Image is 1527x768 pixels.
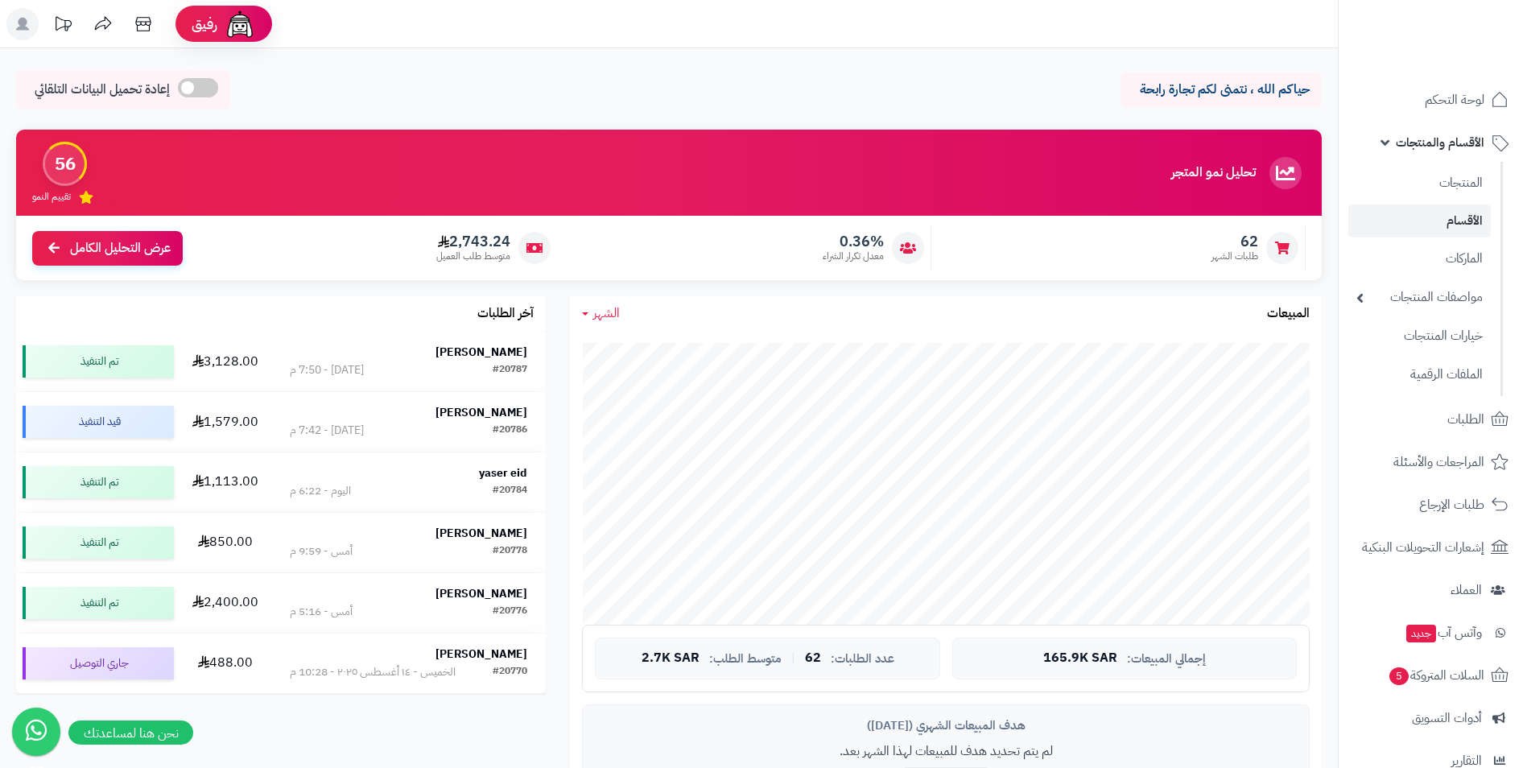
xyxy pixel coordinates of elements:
a: تحديثات المنصة [43,8,83,44]
span: إعادة تحميل البيانات التلقائي [35,81,170,99]
td: 3,128.00 [180,332,271,391]
span: الشهر [593,303,620,323]
span: 165.9K SAR [1043,651,1117,666]
span: إجمالي المبيعات: [1127,652,1206,666]
div: #20770 [493,664,527,680]
span: 2,743.24 [436,233,510,250]
span: السلات المتروكة [1388,664,1484,687]
div: [DATE] - 7:50 م [290,362,364,378]
strong: [PERSON_NAME] [435,344,527,361]
td: 1,113.00 [180,452,271,512]
a: عرض التحليل الكامل [32,231,183,266]
a: الماركات [1348,242,1491,276]
div: تم التنفيذ [23,587,174,619]
h3: آخر الطلبات [477,307,534,321]
span: العملاء [1451,579,1482,601]
div: #20784 [493,483,527,499]
span: رفيق [192,14,217,34]
h3: المبيعات [1267,307,1310,321]
a: خيارات المنتجات [1348,319,1491,353]
a: الشهر [582,304,620,323]
div: اليوم - 6:22 م [290,483,351,499]
td: 850.00 [180,513,271,572]
span: | [791,652,795,664]
strong: [PERSON_NAME] [435,585,527,602]
p: لم يتم تحديد هدف للمبيعات لهذا الشهر بعد. [595,742,1297,761]
div: جاري التوصيل [23,647,174,679]
a: لوحة التحكم [1348,81,1517,119]
a: إشعارات التحويلات البنكية [1348,528,1517,567]
span: إشعارات التحويلات البنكية [1362,536,1484,559]
a: المراجعات والأسئلة [1348,443,1517,481]
span: 2.7K SAR [642,651,700,666]
td: 1,579.00 [180,392,271,452]
div: الخميس - ١٤ أغسطس ٢٠٢٥ - 10:28 م [290,664,456,680]
span: 5 [1389,667,1409,685]
div: #20776 [493,604,527,620]
strong: [PERSON_NAME] [435,404,527,421]
a: العملاء [1348,571,1517,609]
a: الأقسام [1348,204,1491,237]
a: مواصفات المنتجات [1348,280,1491,315]
span: طلبات الشهر [1211,250,1258,263]
span: طلبات الإرجاع [1419,493,1484,516]
span: متوسط الطلب: [709,652,782,666]
a: الطلبات [1348,400,1517,439]
strong: [PERSON_NAME] [435,525,527,542]
div: [DATE] - 7:42 م [290,423,364,439]
span: متوسط طلب العميل [436,250,510,263]
a: السلات المتروكة5 [1348,656,1517,695]
span: الطلبات [1447,408,1484,431]
span: جديد [1406,625,1436,642]
span: معدل تكرار الشراء [823,250,884,263]
span: 0.36% [823,233,884,250]
span: وآتس آب [1405,621,1482,644]
td: 2,400.00 [180,573,271,633]
span: عرض التحليل الكامل [70,239,171,258]
h3: تحليل نمو المتجر [1171,166,1256,180]
div: أمس - 9:59 م [290,543,353,559]
div: تم التنفيذ [23,345,174,378]
a: أدوات التسويق [1348,699,1517,737]
span: المراجعات والأسئلة [1393,451,1484,473]
td: 488.00 [180,634,271,693]
div: #20778 [493,543,527,559]
span: لوحة التحكم [1425,89,1484,111]
strong: yaser eid [479,465,527,481]
div: هدف المبيعات الشهري ([DATE]) [595,717,1297,734]
a: طلبات الإرجاع [1348,485,1517,524]
span: 62 [805,651,821,666]
span: تقييم النمو [32,190,71,204]
span: عدد الطلبات: [831,652,894,666]
div: قيد التنفيذ [23,406,174,438]
span: 62 [1211,233,1258,250]
div: #20787 [493,362,527,378]
div: تم التنفيذ [23,466,174,498]
a: وآتس آبجديد [1348,613,1517,652]
p: حياكم الله ، نتمنى لكم تجارة رابحة [1133,81,1310,99]
div: تم التنفيذ [23,526,174,559]
span: أدوات التسويق [1412,707,1482,729]
div: #20786 [493,423,527,439]
div: أمس - 5:16 م [290,604,353,620]
span: الأقسام والمنتجات [1396,131,1484,154]
img: ai-face.png [224,8,256,40]
a: المنتجات [1348,166,1491,200]
strong: [PERSON_NAME] [435,646,527,663]
a: الملفات الرقمية [1348,357,1491,392]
